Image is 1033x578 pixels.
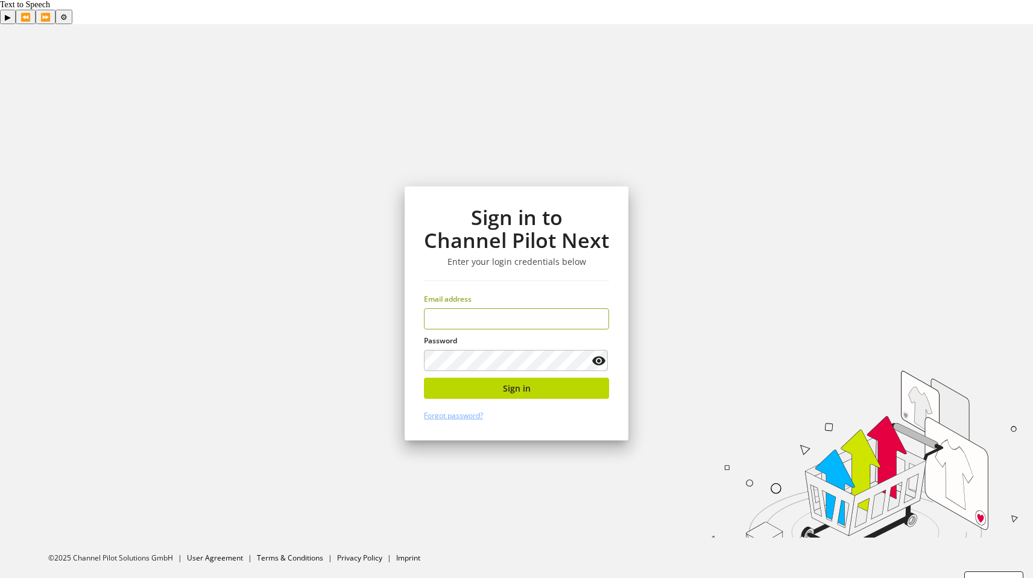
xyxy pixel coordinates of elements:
[424,335,457,346] span: Password
[187,553,243,563] a: User Agreement
[337,553,382,563] a: Privacy Policy
[36,10,55,24] button: Forward
[396,553,420,563] a: Imprint
[424,410,483,421] a: Forgot password?
[503,382,531,395] span: Sign in
[424,206,609,252] h1: Sign in to Channel Pilot Next
[55,10,72,24] button: Settings
[424,256,609,267] h3: Enter your login credentials below
[588,311,602,326] keeper-lock: Open Keeper Popup
[16,10,36,24] button: Previous
[257,553,323,563] a: Terms & Conditions
[424,294,472,304] span: Email address
[48,553,187,564] li: ©2025 Channel Pilot Solutions GmbH
[424,378,609,399] button: Sign in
